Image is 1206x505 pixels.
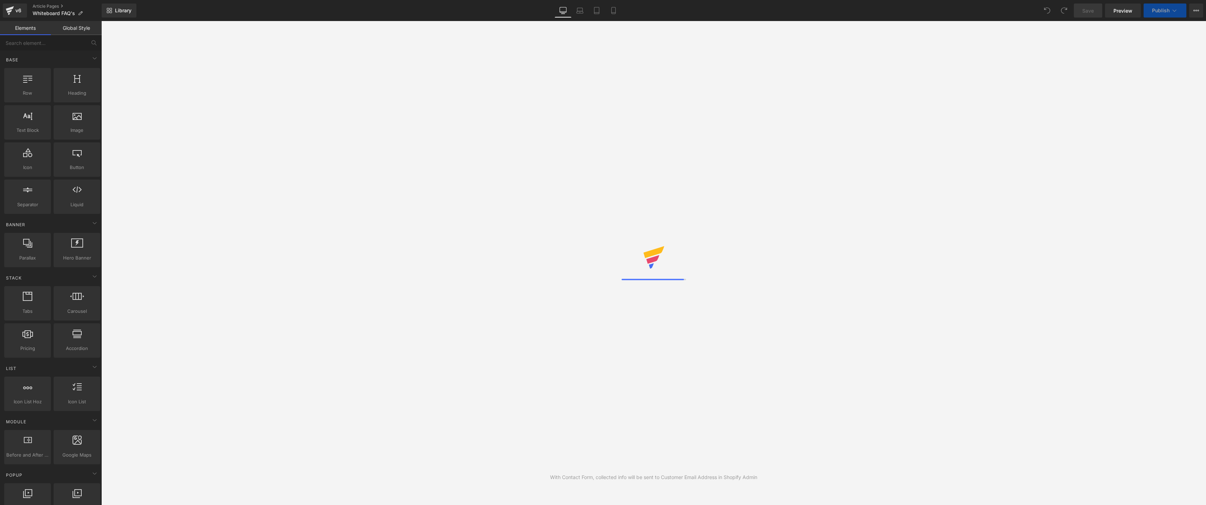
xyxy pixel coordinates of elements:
[5,472,23,478] span: Popup
[6,308,49,315] span: Tabs
[1152,8,1170,13] span: Publish
[56,345,98,352] span: Accordion
[6,345,49,352] span: Pricing
[33,4,102,9] a: Article Pages
[5,275,22,281] span: Stack
[14,6,23,15] div: v6
[56,254,98,262] span: Hero Banner
[6,398,49,405] span: Icon List Hoz
[5,221,26,228] span: Banner
[5,365,17,372] span: List
[605,4,622,18] a: Mobile
[6,164,49,171] span: Icon
[6,254,49,262] span: Parallax
[555,4,571,18] a: Desktop
[3,4,27,18] a: v6
[1040,4,1054,18] button: Undo
[1105,4,1141,18] a: Preview
[56,127,98,134] span: Image
[56,308,98,315] span: Carousel
[571,4,588,18] a: Laptop
[1189,4,1203,18] button: More
[1057,4,1071,18] button: Redo
[56,398,98,405] span: Icon List
[51,21,102,35] a: Global Style
[115,7,131,14] span: Library
[6,89,49,97] span: Row
[5,56,19,63] span: Base
[33,11,75,16] span: Whiteboard FAQ's
[6,127,49,134] span: Text Block
[1082,7,1094,14] span: Save
[56,201,98,208] span: Liquid
[1144,4,1186,18] button: Publish
[6,201,49,208] span: Separator
[56,451,98,459] span: Google Maps
[1113,7,1132,14] span: Preview
[588,4,605,18] a: Tablet
[56,164,98,171] span: Button
[5,418,27,425] span: Module
[56,89,98,97] span: Heading
[102,4,136,18] a: New Library
[550,473,757,481] div: With Contact Form, collected info will be sent to Customer Email Address in Shopify Admin
[6,451,49,459] span: Before and After Images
